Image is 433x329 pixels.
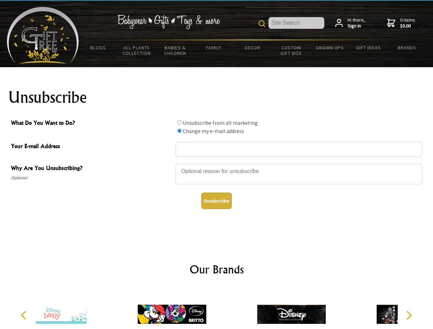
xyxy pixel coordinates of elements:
[11,164,172,174] span: Why Are You Unsubscribing?
[183,119,258,126] label: Unsubscribe from all marketing
[400,23,415,29] strong: $0.00
[400,17,415,29] span: 0 items
[79,40,118,55] a: BLOGS
[156,40,195,60] a: Babies & Children
[195,40,233,55] a: Family
[11,142,172,152] span: Your E-mail Address
[258,20,265,27] img: product search
[177,120,182,125] input: What Do You Want to Do?
[233,40,272,55] a: Decor
[310,40,349,55] a: Grown Ups
[117,15,220,29] img: Babywear - Gifts - Toys & more
[268,17,324,29] input: Site Search
[348,23,365,29] strong: Sign in
[14,261,420,278] h2: Our Brands
[401,308,416,323] button: Next
[177,129,182,133] input: What Do You Want to Do?
[201,193,232,209] button: Unsubscribe
[176,142,422,157] input: Your E-mail Address
[11,119,172,129] span: What Do You Want to Do?
[183,127,244,134] label: Change my e-mail address
[118,40,156,60] a: All Plants Collection
[335,17,365,29] a: Hi there,Sign in
[17,308,32,323] button: Previous
[11,174,172,182] span: Optional
[388,40,426,55] a: Brands
[8,89,425,106] h1: Unsubscribe
[272,40,311,60] a: Custom Gift Box
[349,40,388,55] a: Gift Ideas
[387,17,415,29] a: 0 items$0.00
[348,17,365,29] span: Hi there,
[176,164,422,184] textarea: Why Are You Unsubscribing?
[7,7,79,64] img: Babyware - Gifts - Toys and more...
